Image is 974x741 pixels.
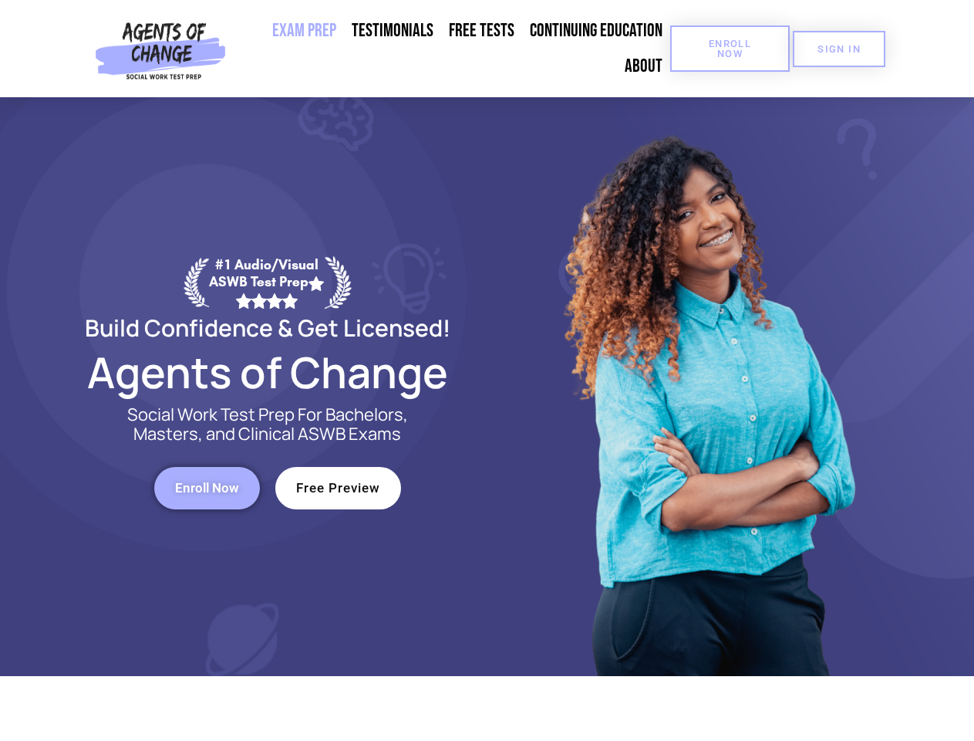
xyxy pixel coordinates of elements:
a: About [617,49,670,84]
a: Testimonials [344,13,441,49]
a: Enroll Now [670,25,790,72]
a: SIGN IN [793,31,885,67]
div: #1 Audio/Visual ASWB Test Prep [209,256,325,308]
a: Free Tests [441,13,522,49]
a: Exam Prep [265,13,344,49]
span: Free Preview [296,482,380,495]
span: Enroll Now [175,482,239,495]
a: Continuing Education [522,13,670,49]
span: Enroll Now [695,39,765,59]
nav: Menu [232,13,670,84]
h2: Agents of Change [48,354,487,390]
a: Free Preview [275,467,401,509]
img: Website Image 1 (1) [553,97,861,676]
span: SIGN IN [817,44,861,54]
a: Enroll Now [154,467,260,509]
h2: Build Confidence & Get Licensed! [48,316,487,339]
p: Social Work Test Prep For Bachelors, Masters, and Clinical ASWB Exams [110,405,426,444]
